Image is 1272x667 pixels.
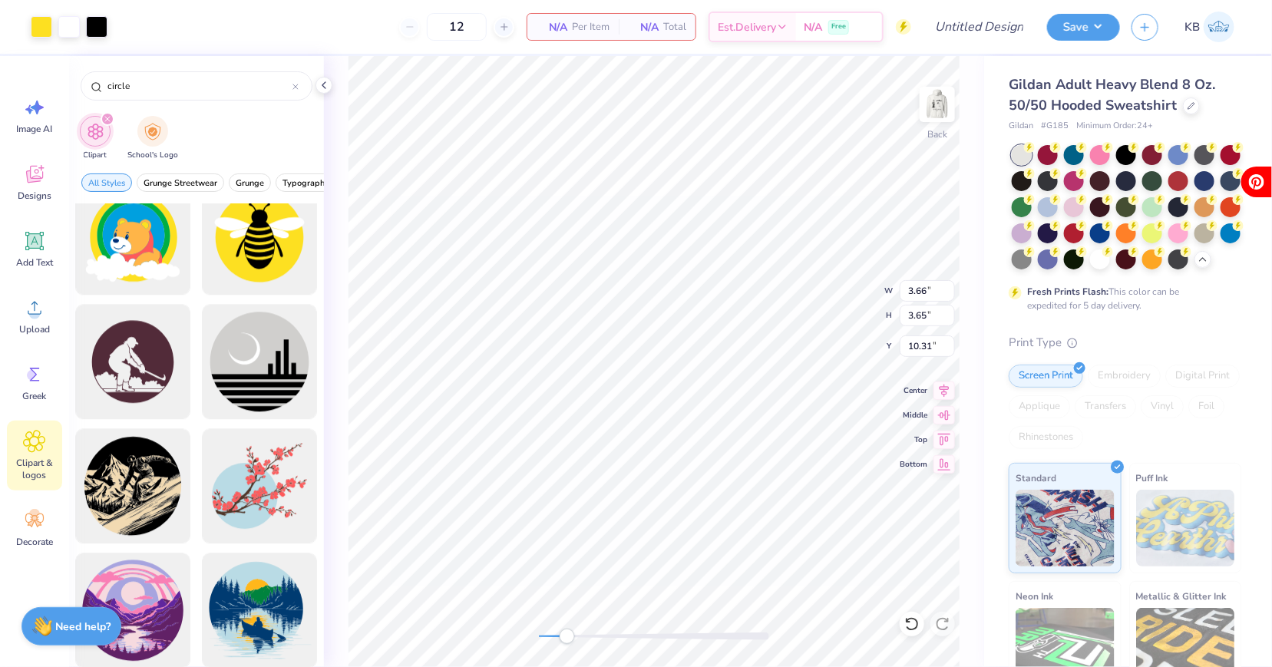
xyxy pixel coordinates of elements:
[900,458,927,471] span: Bottom
[18,190,51,202] span: Designs
[127,150,178,161] span: School's Logo
[144,177,217,189] span: Grunge Streetwear
[1047,14,1120,41] button: Save
[23,390,47,402] span: Greek
[1009,75,1215,114] span: Gildan Adult Heavy Blend 8 Oz. 50/50 Hooded Sweatshirt
[127,116,178,161] div: filter for School's Logo
[144,123,161,140] img: School's Logo Image
[276,173,336,192] button: filter button
[804,19,822,35] span: N/A
[1016,470,1056,486] span: Standard
[628,19,659,35] span: N/A
[9,457,60,481] span: Clipart & logos
[106,78,292,94] input: Try "Stars"
[1141,395,1184,418] div: Vinyl
[1188,395,1224,418] div: Foil
[1016,490,1115,566] img: Standard
[572,19,610,35] span: Per Item
[17,123,53,135] span: Image AI
[1075,395,1136,418] div: Transfers
[1009,120,1033,133] span: Gildan
[560,629,575,644] div: Accessibility label
[1027,286,1108,298] strong: Fresh Prints Flash:
[84,150,107,161] span: Clipart
[1009,426,1083,449] div: Rhinestones
[19,323,50,335] span: Upload
[1009,395,1070,418] div: Applique
[718,19,776,35] span: Est. Delivery
[900,409,927,421] span: Middle
[137,173,224,192] button: filter button
[16,536,53,548] span: Decorate
[922,89,953,120] img: Back
[1009,365,1083,388] div: Screen Print
[1076,120,1153,133] span: Minimum Order: 24 +
[87,123,104,140] img: Clipart Image
[1009,334,1241,352] div: Print Type
[1136,588,1227,604] span: Metallic & Glitter Ink
[16,256,53,269] span: Add Text
[88,177,125,189] span: All Styles
[282,177,329,189] span: Typography
[80,116,111,161] div: filter for Clipart
[1041,120,1069,133] span: # G185
[537,19,567,35] span: N/A
[1184,18,1200,36] span: KB
[1016,588,1053,604] span: Neon Ink
[1204,12,1234,42] img: Katie Binkowski
[1165,365,1240,388] div: Digital Print
[663,19,686,35] span: Total
[81,173,132,192] button: filter button
[1178,12,1241,42] a: KB
[923,12,1036,42] input: Untitled Design
[427,13,487,41] input: – –
[927,127,947,141] div: Back
[56,619,111,634] strong: Need help?
[900,385,927,397] span: Center
[900,434,927,446] span: Top
[127,116,178,161] button: filter button
[1088,365,1161,388] div: Embroidery
[236,177,264,189] span: Grunge
[80,116,111,161] button: filter button
[1136,490,1235,566] img: Puff Ink
[831,21,846,32] span: Free
[229,173,271,192] button: filter button
[1027,285,1216,312] div: This color can be expedited for 5 day delivery.
[1136,470,1168,486] span: Puff Ink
